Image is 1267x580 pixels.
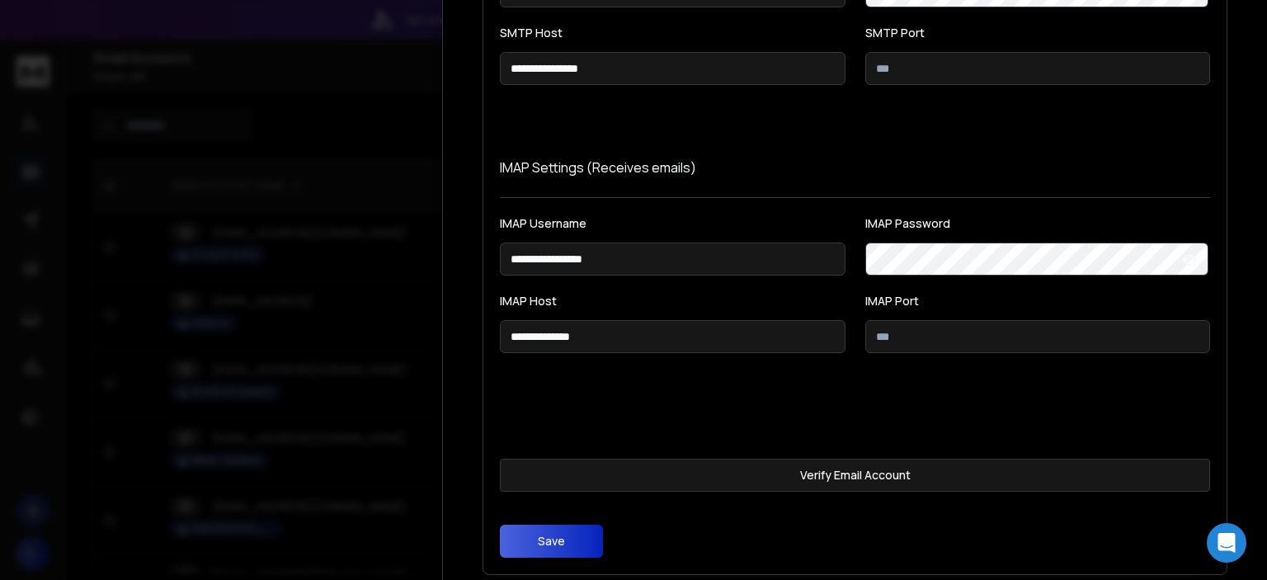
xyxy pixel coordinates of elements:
button: Verify Email Account [500,459,1210,492]
label: IMAP Port [865,295,1211,307]
button: Save [500,525,603,558]
label: IMAP Host [500,295,845,307]
label: SMTP Host [500,27,845,39]
p: IMAP Settings (Receives emails) [500,158,1210,177]
label: SMTP Port [865,27,1211,39]
div: Open Intercom Messenger [1207,523,1246,563]
label: IMAP Username [500,218,845,229]
label: IMAP Password [865,218,1211,229]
